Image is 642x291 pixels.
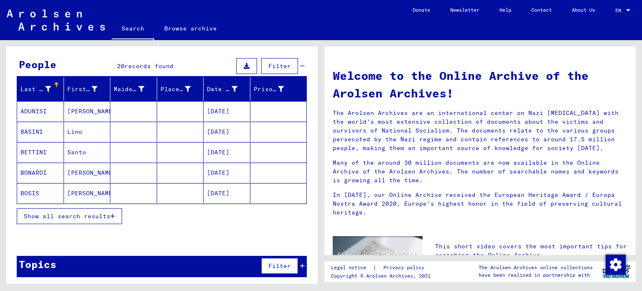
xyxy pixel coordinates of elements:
span: Filter [268,262,291,270]
mat-select-trigger: EN [615,7,621,13]
div: First Name [67,85,98,94]
mat-cell: [PERSON_NAME] [64,163,111,183]
div: Place of Birth [160,85,191,94]
mat-cell: BETTINI [17,142,64,162]
mat-cell: BONARDI [17,163,64,183]
div: | [331,263,434,272]
p: Many of the around 30 million documents are now available in the Online Archive of the Arolsen Ar... [333,158,627,185]
p: have been realized in partnership with [479,271,593,279]
div: Maiden Name [114,85,144,94]
div: Date of Birth [207,85,237,94]
div: Prisoner # [254,85,284,94]
mat-cell: [PERSON_NAME] [64,183,111,203]
button: Filter [261,58,298,74]
mat-cell: Santo [64,142,111,162]
div: Date of Birth [207,82,250,96]
mat-header-cell: Maiden Name [110,77,157,101]
mat-header-cell: Place of Birth [157,77,204,101]
div: Place of Birth [160,82,204,96]
mat-cell: [DATE] [204,183,250,203]
div: Maiden Name [114,82,157,96]
p: In [DATE], our Online Archive received the European Heritage Award / Europa Nostra Award 2020, Eu... [333,191,627,217]
button: Filter [261,258,298,274]
img: Arolsen_neg.svg [7,10,105,31]
mat-header-cell: Prisoner # [250,77,307,101]
div: Prisoner # [254,82,297,96]
img: video.jpg [333,236,423,285]
img: yv_logo.png [601,261,632,282]
mat-cell: [DATE] [204,101,250,121]
a: Search [112,18,154,40]
div: Last Name [20,82,64,96]
mat-header-cell: First Name [64,77,111,101]
p: The Arolsen Archives online collections [479,264,593,271]
mat-cell: [DATE] [204,163,250,183]
div: People [19,57,56,72]
div: Last Name [20,85,51,94]
mat-cell: [DATE] [204,122,250,142]
p: This short video covers the most important tips for searching the Online Archive. [435,242,627,260]
img: Zustimmung ändern [606,255,626,275]
mat-header-cell: Last Name [17,77,64,101]
mat-cell: [PERSON_NAME] [64,101,111,121]
div: Topics [19,257,56,272]
p: The Arolsen Archives are an international center on Nazi [MEDICAL_DATA] with the world’s most ext... [333,109,627,153]
p: Copyright © Arolsen Archives, 2021 [331,272,434,280]
mat-header-cell: Date of Birth [204,77,250,101]
mat-cell: Lino [64,122,111,142]
button: Show all search results [17,208,122,224]
span: 20 [117,62,125,70]
a: Legal notice [331,263,373,272]
mat-cell: ADUNISI [17,101,64,121]
mat-cell: BASINI [17,122,64,142]
a: Privacy policy [377,263,434,272]
mat-cell: [DATE] [204,142,250,162]
span: Show all search results [24,212,110,220]
mat-cell: BOSIS [17,183,64,203]
h1: Welcome to the Online Archive of the Arolsen Archives! [333,67,627,102]
span: Filter [268,62,291,70]
a: Browse archive [154,18,227,38]
span: records found [125,62,173,70]
div: First Name [67,82,110,96]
